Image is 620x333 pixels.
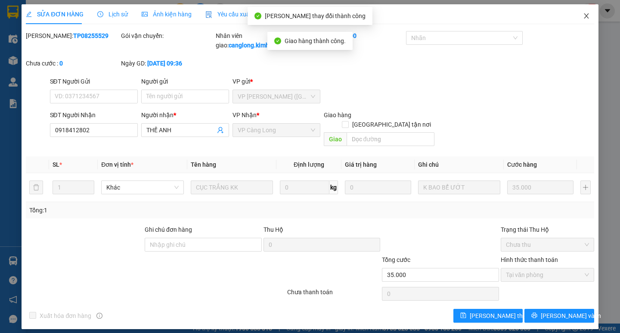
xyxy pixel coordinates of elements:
input: 0 [345,181,411,194]
span: user-add [217,127,224,134]
div: Người gửi [141,77,229,86]
div: Nhân viên giao: [216,31,309,50]
input: VD: Bàn, Ghế [191,181,273,194]
img: icon [205,11,212,18]
input: 0 [507,181,573,194]
div: Chưa cước : [26,59,119,68]
label: Ghi chú đơn hàng [145,226,192,233]
span: [PERSON_NAME] thay đổi thành công [265,12,366,19]
span: [PERSON_NAME] và In [541,311,601,321]
span: HẢI [46,47,58,55]
span: check-circle [254,12,261,19]
span: SỬA ĐƠN HÀNG [26,11,83,18]
span: Khác [106,181,178,194]
div: Trạng thái Thu Hộ [501,225,594,234]
span: Tại văn phòng [506,268,589,281]
span: close [583,12,590,19]
span: Giá trị hàng [345,161,377,168]
span: Đơn vị tính [101,161,133,168]
div: Người nhận [141,110,229,120]
span: clock-circle [97,11,103,17]
input: Ghi chú đơn hàng [145,238,262,252]
span: Chưa thu [506,238,589,251]
span: info-circle [96,313,102,319]
span: picture [142,11,148,17]
span: kg [329,181,338,194]
span: VP Nhận [232,112,257,118]
span: Giao hàng thành công. [285,37,346,44]
button: printer[PERSON_NAME] và In [524,309,594,323]
span: Tên hàng [191,161,216,168]
span: Tổng cước [382,256,410,263]
input: Dọc đường [347,132,434,146]
div: Chưa thanh toán [286,287,381,302]
b: TP08255529 [73,32,108,39]
span: Giao hàng [324,112,351,118]
span: VP [PERSON_NAME] ([GEOGRAPHIC_DATA]) [3,29,87,45]
span: 0938567419 - [3,47,58,55]
b: [DATE] 09:36 [147,60,182,67]
p: NHẬN: [3,29,126,45]
span: CHÚ DŨNG [65,17,98,25]
b: canglong.kimhoang [229,42,283,49]
span: [GEOGRAPHIC_DATA] tận nơi [349,120,434,129]
span: edit [26,11,32,17]
div: Ngày GD: [121,59,214,68]
span: VP Càng Long - [18,17,98,25]
span: Yêu cầu xuất hóa đơn điện tử [205,11,296,18]
input: Ghi Chú [418,181,500,194]
th: Ghi chú [415,156,504,173]
span: Lịch sử [97,11,128,18]
div: SĐT Người Nhận [50,110,138,120]
div: Gói vận chuyển: [121,31,214,40]
span: GIAO: [3,56,21,64]
span: [PERSON_NAME] thay đổi [470,311,539,321]
button: plus [580,181,591,194]
div: Cước rồi : [311,31,404,40]
span: SL [53,161,59,168]
span: Cước hàng [507,161,537,168]
div: [PERSON_NAME]: [26,31,119,40]
label: Hình thức thanh toán [501,256,558,263]
span: Định lượng [294,161,324,168]
b: 0 [59,60,63,67]
span: Ảnh kiện hàng [142,11,192,18]
span: VP Càng Long [238,124,315,137]
button: save[PERSON_NAME] thay đổi [453,309,523,323]
div: VP gửi [232,77,320,86]
span: Thu Hộ [263,226,283,233]
button: delete [29,181,43,194]
span: printer [531,312,537,319]
span: Giao [324,132,347,146]
div: SĐT Người Gửi [50,77,138,86]
span: check-circle [274,37,281,44]
span: Xuất hóa đơn hàng [36,311,95,321]
span: VP Trần Phú (Hàng) [238,90,315,103]
button: Close [574,4,598,28]
div: Tổng: 1 [29,205,240,215]
strong: BIÊN NHẬN GỬI HÀNG [29,5,100,13]
p: GỬI: [3,17,126,25]
span: save [460,312,466,319]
